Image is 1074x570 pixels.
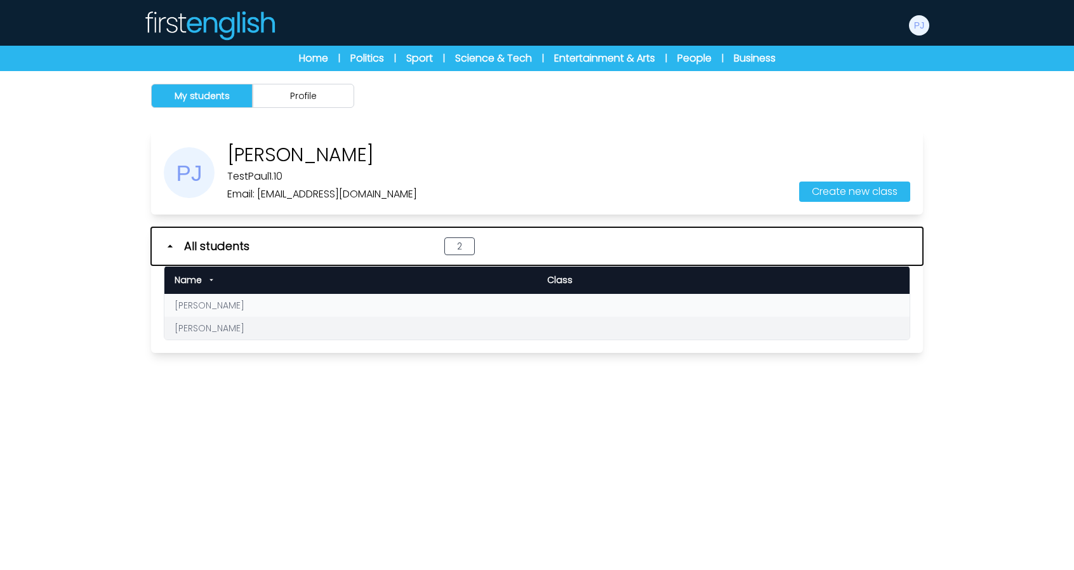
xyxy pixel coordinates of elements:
[444,237,475,255] span: 2
[665,52,667,65] span: |
[299,51,328,66] a: Home
[799,182,910,202] button: Create new class
[547,274,573,286] span: Class
[227,187,417,202] p: Email: [EMAIL_ADDRESS][DOMAIN_NAME]
[227,169,417,184] p: TestPaul1.10
[734,51,776,66] a: Business
[164,147,215,198] img: Paul Jonsonyk
[175,299,244,312] a: [PERSON_NAME]
[143,10,275,41] img: Logo
[350,51,384,66] a: Politics
[175,322,244,335] a: [PERSON_NAME]
[253,84,354,108] button: Profile
[554,51,655,66] a: Entertainment & Arts
[677,51,712,66] a: People
[175,274,202,286] span: Name
[542,52,544,65] span: |
[151,227,923,265] button: All students 2
[455,51,532,66] a: Science & Tech
[394,52,396,65] span: |
[184,237,249,255] span: All students
[406,51,433,66] a: Sport
[338,52,340,65] span: |
[909,15,929,36] img: Paul Jonsonyk
[227,143,417,166] p: [PERSON_NAME]
[722,52,724,65] span: |
[443,52,445,65] span: |
[151,84,253,108] button: My students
